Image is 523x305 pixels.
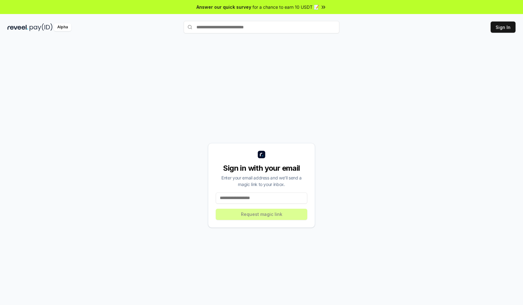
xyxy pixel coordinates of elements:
[54,23,71,31] div: Alpha
[216,174,307,188] div: Enter your email address and we’ll send a magic link to your inbox.
[30,23,53,31] img: pay_id
[216,163,307,173] div: Sign in with your email
[7,23,28,31] img: reveel_dark
[258,151,265,158] img: logo_small
[196,4,251,10] span: Answer our quick survey
[252,4,319,10] span: for a chance to earn 10 USDT 📝
[491,21,516,33] button: Sign In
